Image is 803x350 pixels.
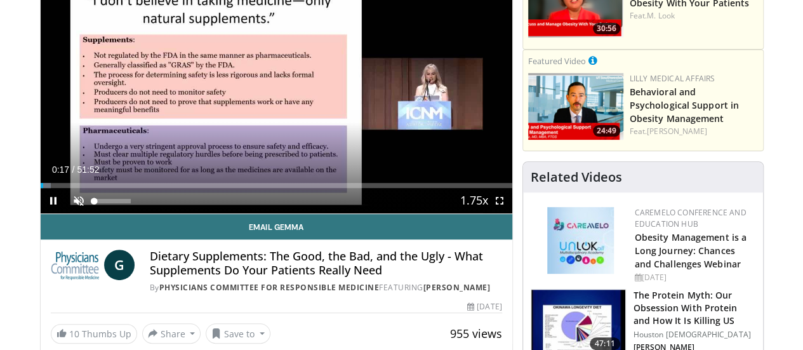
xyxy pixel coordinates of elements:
button: Share [142,323,201,344]
a: CaReMeLO Conference and Education Hub [635,207,747,229]
a: 24:49 [528,73,623,140]
h4: Dietary Supplements: The Good, the Bad, and the Ugly - What Supplements Do Your Patients Really Need [150,250,502,277]
div: [DATE] [467,301,501,313]
a: Email Gemma [41,214,512,239]
span: 51:52 [77,165,99,175]
button: Unmute [66,188,91,213]
img: Physicians Committee for Responsible Medicine [51,250,99,280]
div: Volume Level [95,199,131,203]
a: M. Look [647,10,675,21]
div: By FEATURING [150,282,502,293]
a: [PERSON_NAME] [647,126,707,137]
span: 30:56 [593,23,620,34]
span: 24:49 [593,125,620,137]
button: Fullscreen [487,188,512,213]
button: Pause [41,188,66,213]
span: 47:11 [590,337,620,350]
a: Behavioral and Psychological Support in Obesity Management [630,86,739,125]
a: 10 Thumbs Up [51,324,137,344]
span: 955 views [450,326,502,341]
a: Lilly Medical Affairs [630,73,715,84]
p: Houston [DEMOGRAPHIC_DATA] [634,330,755,340]
button: Save to [206,323,270,344]
span: / [72,165,75,175]
div: Feat. [630,126,758,137]
a: G [104,250,135,280]
span: 10 [69,328,79,340]
button: Playback Rate [461,188,487,213]
div: [DATE] [635,272,753,283]
a: [PERSON_NAME] [423,282,491,293]
h3: The Protein Myth: Our Obsession With Protein and How It Is Killing US [634,289,755,327]
div: Progress Bar [41,183,512,188]
a: Obesity Management is a Long Journey: Chances and Challenges Webinar [635,231,747,270]
span: 0:17 [52,165,69,175]
small: Featured Video [528,55,586,67]
a: Physicians Committee for Responsible Medicine [159,282,380,293]
img: 45df64a9-a6de-482c-8a90-ada250f7980c.png.150x105_q85_autocrop_double_scale_upscale_version-0.2.jpg [547,207,614,274]
h4: Related Videos [531,170,622,185]
div: Feat. [630,10,758,22]
img: ba3304f6-7838-4e41-9c0f-2e31ebde6754.png.150x105_q85_crop-smart_upscale.png [528,73,623,140]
